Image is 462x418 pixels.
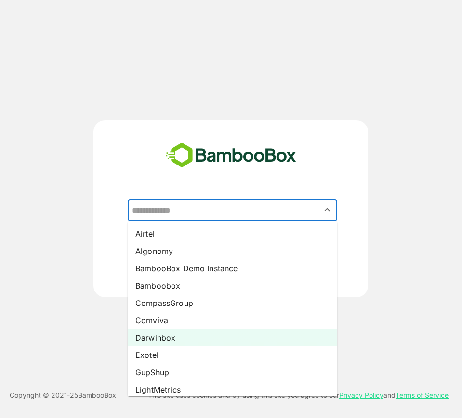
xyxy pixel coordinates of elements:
[321,203,334,216] button: Close
[128,277,337,294] li: Bamboobox
[339,391,383,399] a: Privacy Policy
[128,381,337,398] li: LightMetrics
[128,242,337,260] li: Algonomy
[128,294,337,312] li: CompassGroup
[10,390,116,401] p: Copyright © 2021- 25 BambooBox
[128,329,337,346] li: Darwinbox
[128,260,337,277] li: BambooBox Demo Instance
[128,225,337,242] li: Airtel
[128,312,337,329] li: Comviva
[396,391,449,399] a: Terms of Service
[128,364,337,381] li: GupShup
[160,139,302,171] img: bamboobox
[128,346,337,364] li: Exotel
